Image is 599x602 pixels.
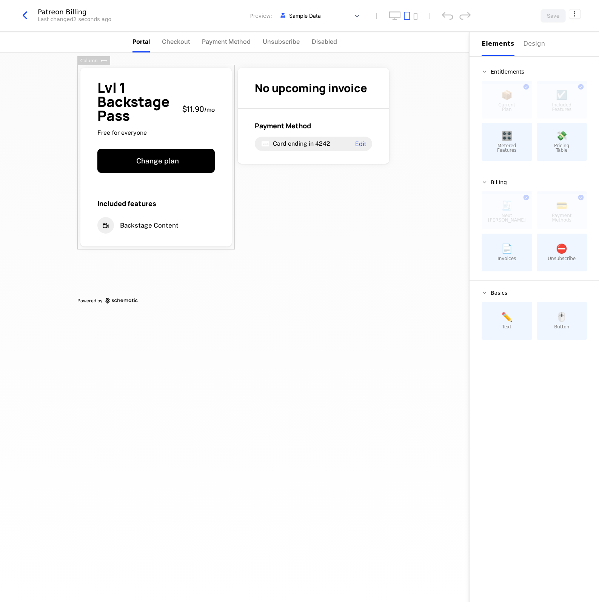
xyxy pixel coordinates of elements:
[569,9,581,19] button: Select action
[273,140,314,147] span: Card ending in
[97,149,215,173] button: Change plan
[556,244,567,253] span: ⛔️
[554,325,569,329] span: Button
[497,256,516,261] span: Invoices
[554,143,569,152] span: Pricing Table
[491,69,524,74] span: Entitlements
[315,140,330,147] span: 4242
[482,39,514,48] div: Elements
[77,298,102,304] span: Powered by
[97,217,114,234] i: video-camera
[132,37,150,46] span: Portal
[482,32,587,56] div: Choose Sub Page
[204,106,215,114] sub: / mo
[556,131,567,140] span: 💸
[120,221,179,230] span: Backstage Content
[548,256,576,261] span: Unsubscribe
[501,313,513,322] span: ✏️
[459,12,471,20] div: redo
[261,139,270,148] i: visa
[77,298,392,304] a: Powered by
[524,39,548,48] div: Design
[162,37,190,46] span: Checkout
[556,313,567,322] span: 🖱️
[182,104,204,114] span: $11.90
[502,325,511,329] span: Text
[540,9,566,23] button: Save
[497,143,517,152] span: Metered Features
[491,290,507,296] span: Basics
[413,13,417,20] button: mobile
[501,244,513,253] span: 📄
[97,129,176,137] span: Free for everyone
[77,56,101,65] div: Column
[312,37,337,46] span: Disabled
[202,37,251,46] span: Payment Method
[355,141,366,147] span: Edit
[442,12,453,20] div: undo
[255,121,311,130] span: Payment Method
[38,9,111,15] div: Patreon Billing
[491,180,507,185] span: Billing
[263,37,300,46] span: Unsubscribe
[404,11,410,20] button: tablet
[501,131,513,140] span: 🎛️
[38,15,111,23] div: Last changed 2 seconds ago
[389,11,401,20] button: desktop
[97,199,156,208] span: Included features
[250,12,272,20] span: Preview:
[255,80,367,95] span: No upcoming invoice
[97,81,176,123] span: Lvl 1 Backstage Pass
